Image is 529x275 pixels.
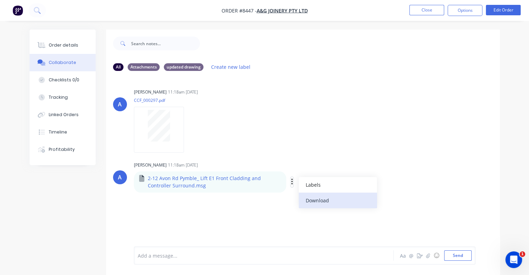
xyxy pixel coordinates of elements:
button: ☺ [432,251,441,260]
div: Checklists 0/0 [49,77,79,83]
button: Create new label [208,62,254,72]
button: Linked Orders [30,106,96,123]
div: Collaborate [49,59,76,66]
a: A&G Joinery Pty Ltd [257,7,308,14]
div: All [113,63,123,71]
div: Order details [49,42,78,48]
button: Aa [399,251,407,260]
button: Tracking [30,89,96,106]
button: @ [407,251,416,260]
div: 11:18am [DATE] [168,162,198,168]
button: Collaborate [30,54,96,71]
button: Edit Order [486,5,521,15]
div: [PERSON_NAME] [134,162,167,168]
div: Linked Orders [49,112,79,118]
button: Checklists 0/0 [30,71,96,89]
div: A [118,100,122,108]
button: Labels [299,177,377,193]
iframe: Intercom live chat [505,251,522,268]
div: Attachments [128,63,160,71]
button: Options [448,5,482,16]
button: Close [409,5,444,15]
button: Send [444,250,472,261]
button: Timeline [30,123,96,141]
img: Factory [13,5,23,16]
button: Profitability [30,141,96,158]
div: Profitability [49,146,75,153]
button: Order details [30,37,96,54]
span: Order #8447 - [222,7,257,14]
p: 2-12 Avon Rd Pymble_ Lift E1 Front Cladding and Controller Surround.msg [148,175,281,189]
div: A [118,173,122,181]
div: updated drawing [164,63,203,71]
button: Download [299,193,377,208]
input: Search notes... [131,37,200,50]
div: Tracking [49,94,68,100]
p: CCF_000297.pdf [134,97,191,103]
div: 11:18am [DATE] [168,89,198,95]
div: [PERSON_NAME] [134,89,167,95]
div: Timeline [49,129,67,135]
span: 1 [520,251,525,257]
